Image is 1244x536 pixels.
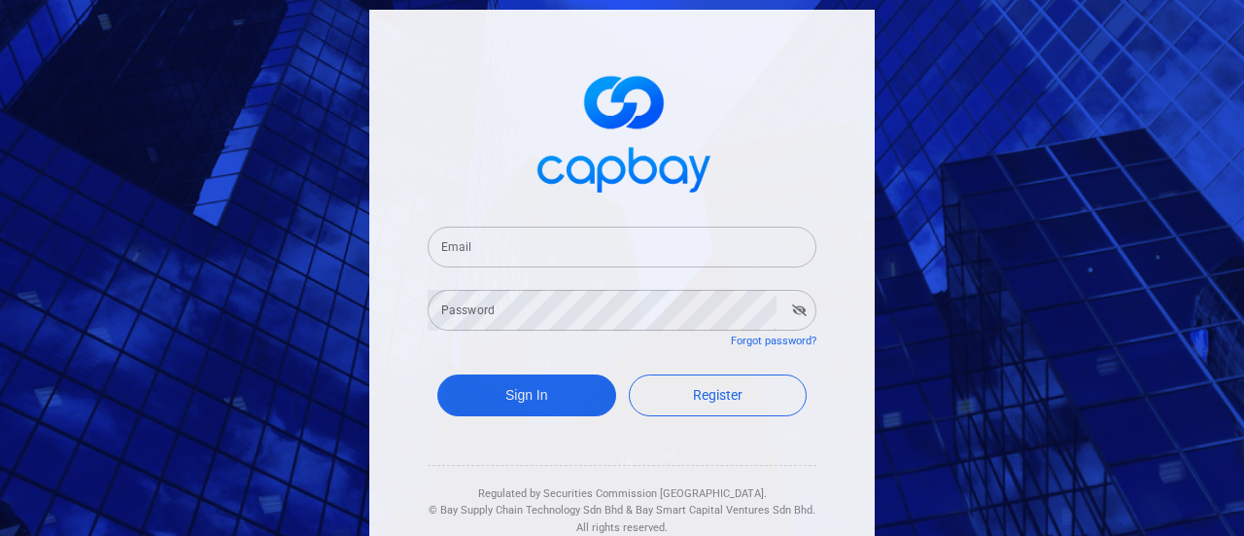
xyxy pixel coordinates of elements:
a: Forgot password? [731,335,816,347]
span: Bay Smart Capital Ventures Sdn Bhd. [636,504,815,517]
span: Register [693,387,743,403]
button: Sign In [437,375,616,416]
img: logo [525,58,719,203]
span: © Bay Supply Chain Technology Sdn Bhd [429,504,623,517]
a: Register [629,375,808,416]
